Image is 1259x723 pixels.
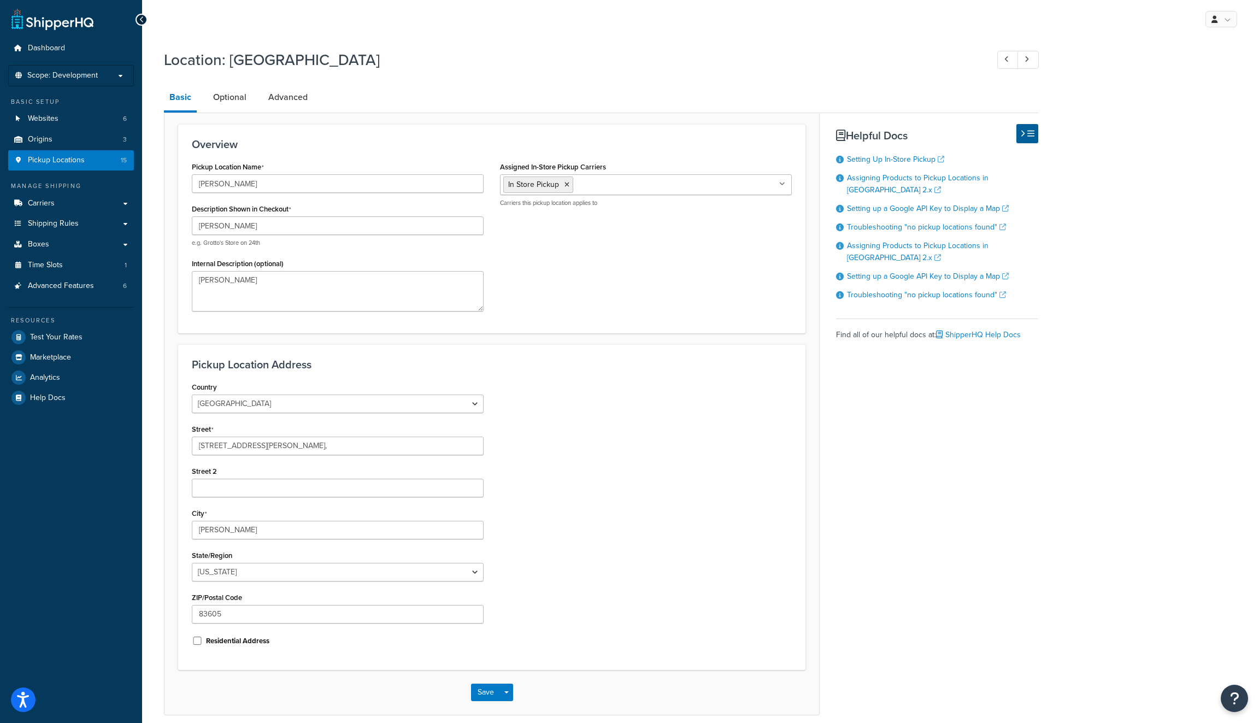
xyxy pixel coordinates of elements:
a: Carriers [8,193,134,214]
a: Help Docs [8,388,134,408]
a: Boxes [8,234,134,255]
span: Boxes [28,240,49,249]
a: Next Record [1017,51,1039,69]
span: Marketplace [30,353,71,362]
span: 3 [123,135,127,144]
span: Test Your Rates [30,333,83,342]
a: Marketplace [8,348,134,367]
h3: Overview [192,138,792,150]
a: Assigning Products to Pickup Locations in [GEOGRAPHIC_DATA] 2.x [847,172,989,196]
a: Troubleshooting "no pickup locations found" [847,221,1006,233]
p: e.g. Grotto's Store on 24th [192,239,484,247]
a: Setting Up In-Store Pickup [847,154,944,165]
a: Advanced [263,84,313,110]
span: Time Slots [28,261,63,270]
label: Residential Address [206,636,269,646]
li: Advanced Features [8,276,134,296]
div: Resources [8,316,134,325]
label: Pickup Location Name [192,163,264,172]
h3: Pickup Location Address [192,358,792,371]
span: In Store Pickup [508,179,559,190]
span: 6 [123,114,127,124]
span: Shipping Rules [28,219,79,228]
span: Help Docs [30,393,66,403]
div: Manage Shipping [8,181,134,191]
span: Carriers [28,199,55,208]
li: Time Slots [8,255,134,275]
label: State/Region [192,551,232,560]
a: Setting up a Google API Key to Display a Map [847,203,1009,214]
a: Shipping Rules [8,214,134,234]
li: Origins [8,130,134,150]
p: Carriers this pickup location applies to [500,199,792,207]
a: Assigning Products to Pickup Locations in [GEOGRAPHIC_DATA] 2.x [847,240,989,263]
a: Analytics [8,368,134,387]
span: Websites [28,114,58,124]
a: Advanced Features6 [8,276,134,296]
label: City [192,509,207,518]
button: Open Resource Center [1221,685,1248,712]
label: Description Shown in Checkout [192,205,291,214]
a: Optional [208,84,252,110]
a: Setting up a Google API Key to Display a Map [847,271,1009,282]
h3: Helpful Docs [836,130,1038,142]
span: 6 [123,281,127,291]
textarea: [PERSON_NAME] [192,271,484,311]
a: ShipperHQ Help Docs [936,329,1021,340]
li: Websites [8,109,134,129]
a: Test Your Rates [8,327,134,347]
label: Country [192,383,217,391]
div: Basic Setup [8,97,134,107]
span: 15 [121,156,127,165]
div: Find all of our helpful docs at: [836,319,1038,343]
a: Basic [164,84,197,113]
li: Pickup Locations [8,150,134,171]
label: Assigned In-Store Pickup Carriers [500,163,606,171]
h1: Location: [GEOGRAPHIC_DATA] [164,49,977,70]
span: Dashboard [28,44,65,53]
a: Troubleshooting "no pickup locations found" [847,289,1006,301]
span: Pickup Locations [28,156,85,165]
a: Dashboard [8,38,134,58]
span: Scope: Development [27,71,98,80]
button: Save [471,684,501,701]
span: Analytics [30,373,60,383]
label: Street 2 [192,467,217,475]
a: Origins3 [8,130,134,150]
a: Previous Record [997,51,1019,69]
span: Origins [28,135,52,144]
button: Hide Help Docs [1016,124,1038,143]
a: Pickup Locations15 [8,150,134,171]
a: Websites6 [8,109,134,129]
label: Street [192,425,214,434]
span: Advanced Features [28,281,94,291]
span: 1 [125,261,127,270]
label: Internal Description (optional) [192,260,284,268]
label: ZIP/Postal Code [192,593,242,602]
a: Time Slots1 [8,255,134,275]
